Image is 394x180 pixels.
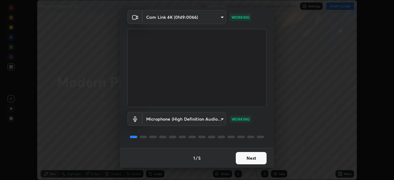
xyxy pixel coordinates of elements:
h4: 1 [193,155,195,161]
div: Cam Link 4K (0fd9:0066) [143,112,226,126]
div: Cam Link 4K (0fd9:0066) [143,10,226,24]
button: Next [236,152,267,164]
h4: / [196,155,198,161]
p: WORKING [231,116,250,122]
h4: 5 [198,155,201,161]
p: WORKING [231,14,250,20]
